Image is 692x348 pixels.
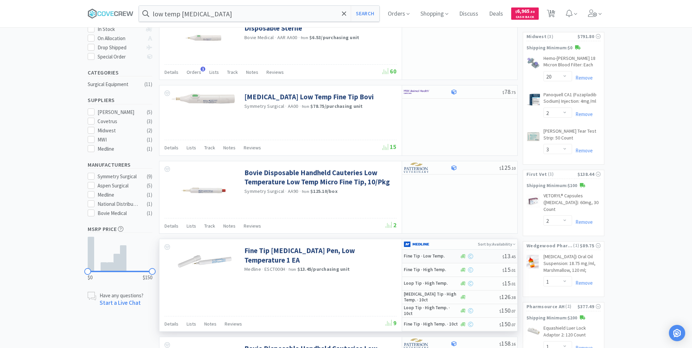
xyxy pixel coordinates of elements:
[511,322,516,327] span: . 07
[511,268,516,273] span: . 01
[299,188,301,194] span: ·
[310,188,338,194] strong: $125.10 / box
[382,143,397,151] span: 15
[511,281,516,286] span: . 01
[511,4,539,23] a: $6,965.50Cash Back
[577,33,601,40] div: $791.80
[244,223,261,229] span: Reviews
[88,80,143,88] div: Surgical Equipment
[244,92,374,101] a: [MEDICAL_DATA] Low Temp Fine Tip Bovi
[98,191,140,199] div: Medline
[98,182,140,190] div: Aspen Surgical
[572,111,593,117] a: Remove
[543,193,601,215] a: VETORYL® Capsules ([MEDICAL_DATA]): 60mg, 30 Count
[223,223,236,229] span: Notes
[98,25,143,33] div: In Stock
[289,267,296,272] span: from
[147,191,152,199] div: ( 1 )
[511,254,516,259] span: . 45
[499,293,516,301] span: 126
[572,242,580,249] span: ( 1 )
[88,96,152,104] h5: Suppliers
[404,163,429,173] img: f5e969b455434c6296c6d81ef179fa71_3.png
[147,182,152,190] div: ( 5 )
[526,129,540,143] img: 7b1fdc1cd016483dabb9c1e06ec367b1_114614.jpeg
[526,194,540,208] img: ea9fb93201bc4df984ba67b02df61715_42408.jpeg
[565,303,577,310] span: ( 2 )
[526,170,547,178] span: First Vet
[580,242,601,249] div: $89.75
[386,319,397,327] span: 9
[404,253,458,259] h5: Fine Tip · Low Temp.
[499,342,501,347] span: $
[139,6,379,21] input: Search by item, sku, manufacturer, ingredient, size...
[543,128,601,144] a: [PERSON_NAME] Tear Test Strip: 50 Count
[572,280,593,286] a: Remove
[302,104,309,109] span: from
[147,127,152,135] div: ( 2 )
[515,8,535,14] span: 6,965
[165,69,178,75] span: Details
[499,164,516,171] span: 125
[288,103,298,109] span: AA00
[147,145,152,153] div: ( 1 )
[502,252,516,260] span: 13
[404,321,458,327] h5: Fine Tip · High Temp. · 10ct
[170,246,238,276] img: 54182f723cd845bbbcf3b3997a8e5fe0_701955.jpeg
[88,225,152,233] h5: MSRP Price
[526,93,540,106] img: 3ee73b644b054189b3d56e93c3ec8f6b_556684.jpeg
[98,34,143,43] div: On Allocation
[181,14,226,59] img: a6e17507c56746f8ba35979f97e713d0_650490.jpeg
[456,11,481,17] a: Discuss
[204,321,217,327] span: Notes
[310,103,363,109] strong: $78.75 / purchasing unit
[244,246,395,265] a: Fine Tip [MEDICAL_DATA] Pen, Low Temperature 1 EA
[244,266,261,272] a: Medline
[147,117,152,126] div: ( 3 )
[572,74,593,81] a: Remove
[511,309,516,314] span: . 07
[577,170,601,178] div: $138.44
[351,6,379,21] button: Search
[98,172,140,181] div: Symmetry Surgical
[543,92,601,107] a: Panoquell CA1 (Fuzapladib Sodium) Injection: 4mg/ml
[499,306,516,314] span: 150
[246,69,258,75] span: Notes
[98,209,140,217] div: Bovie Medical
[543,55,601,71] a: Hemo-[PERSON_NAME] 18 Micron Blood Filter: Each
[98,53,143,61] div: Special Order
[244,168,395,187] a: Bovie Disposable Handheld Cauteries Low Temperature Low Temp Micro Fine Tip, 10/Pkg
[526,56,540,70] img: 1f44919ca61448b794795aa3e28907ee_115239.jpeg
[547,171,577,178] span: ( 1 )
[285,103,287,109] span: ·
[523,182,604,189] p: Shipping Minimum: $100
[88,274,92,282] span: $0
[404,239,429,249] img: a646391c64b94eb2892348a965bf03f3_134.png
[511,342,516,347] span: . 16
[309,34,359,40] strong: $6.53 / purchasing unit
[499,309,501,314] span: $
[547,33,577,40] span: ( 3 )
[187,145,196,151] span: Lists
[404,267,458,273] h5: Fine Tip · High Temp.
[98,44,143,52] div: Drop Shipped
[572,147,593,154] a: Remove
[511,295,516,300] span: . 38
[297,266,350,272] strong: $13.45 / purchasing unit
[404,305,458,317] h5: Loop Tip · High Temp. · 10ct
[530,10,535,14] span: . 50
[223,145,236,151] span: Notes
[187,321,196,327] span: Lists
[515,10,517,14] span: $
[511,166,516,171] span: . 10
[502,254,504,259] span: $
[266,69,284,75] span: Reviews
[98,127,140,135] div: Midwest
[288,188,298,194] span: AA90
[544,12,558,18] a: 10
[143,274,152,282] span: $150
[502,88,516,96] span: 78
[502,279,516,287] span: 15
[299,103,301,109] span: ·
[181,168,226,212] img: af47bf11fa2a4bbe984d13c28af97bef_202467.jpeg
